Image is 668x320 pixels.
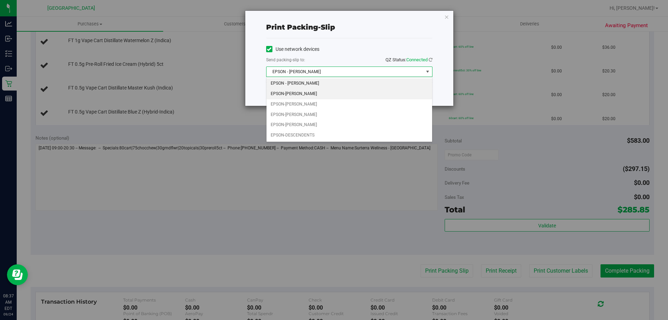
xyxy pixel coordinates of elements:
[423,67,432,77] span: select
[267,130,432,141] li: EPSON-DESCENDENTS
[7,264,28,285] iframe: Resource center
[267,120,432,130] li: EPSON-[PERSON_NAME]
[406,57,428,62] span: Connected
[385,57,432,62] span: QZ Status:
[267,67,423,77] span: EPSON - [PERSON_NAME]
[267,110,432,120] li: EPSON-[PERSON_NAME]
[266,57,305,63] label: Send packing-slip to:
[266,46,319,53] label: Use network devices
[267,78,432,89] li: EPSON - [PERSON_NAME]
[266,23,335,31] span: Print packing-slip
[267,99,432,110] li: EPSON-[PERSON_NAME]
[267,89,432,99] li: EPSON-[PERSON_NAME]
